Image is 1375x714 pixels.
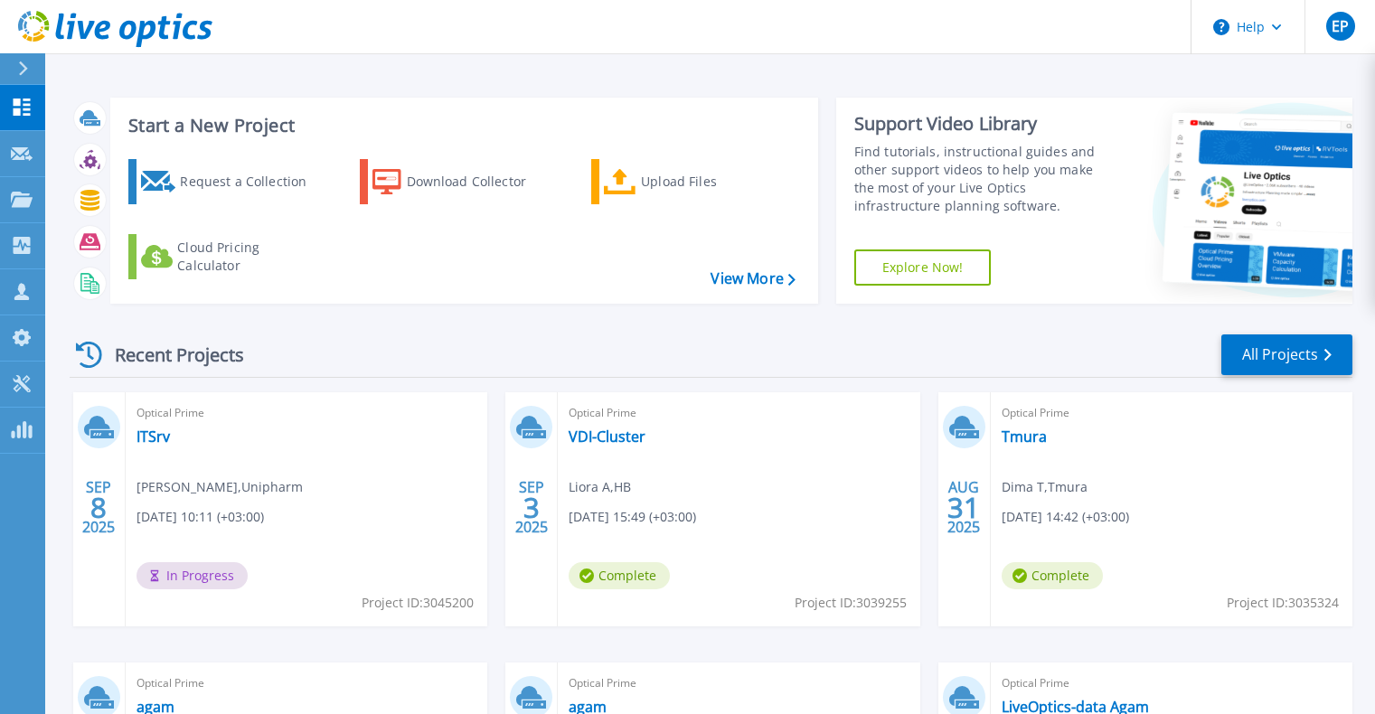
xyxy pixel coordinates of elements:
span: Complete [569,562,670,589]
span: Liora A , HB [569,477,631,497]
div: Recent Projects [70,333,268,377]
div: Upload Files [641,164,786,200]
a: All Projects [1221,334,1352,375]
span: Optical Prime [569,403,909,423]
span: In Progress [137,562,248,589]
a: Tmura [1002,427,1047,446]
a: Cloud Pricing Calculator [128,234,330,279]
a: VDI-Cluster [569,427,645,446]
span: Optical Prime [1002,403,1342,423]
span: Complete [1002,562,1103,589]
span: Optical Prime [569,673,909,693]
span: Dima T , Tmura [1002,477,1088,497]
span: Optical Prime [137,673,476,693]
a: View More [711,270,795,287]
span: 8 [90,500,107,515]
span: 3 [523,500,540,515]
div: Download Collector [407,164,551,200]
div: Support Video Library [854,112,1114,136]
div: AUG 2025 [946,474,981,540]
span: Project ID: 3039255 [795,593,907,613]
div: Cloud Pricing Calculator [177,239,322,275]
a: Request a Collection [128,159,330,204]
span: 31 [947,500,980,515]
span: Optical Prime [1002,673,1342,693]
div: Request a Collection [180,164,325,200]
a: Upload Files [591,159,793,204]
div: SEP 2025 [81,474,116,540]
h3: Start a New Project [128,116,795,136]
span: EP [1332,19,1349,33]
span: Optical Prime [137,403,476,423]
span: [DATE] 15:49 (+03:00) [569,507,696,527]
a: ITSrv [137,427,170,446]
a: Download Collector [360,159,561,204]
span: Project ID: 3035324 [1227,593,1339,613]
div: Find tutorials, instructional guides and other support videos to help you make the most of your L... [854,143,1114,215]
span: [PERSON_NAME] , Unipharm [137,477,303,497]
span: Project ID: 3045200 [362,593,474,613]
div: SEP 2025 [514,474,549,540]
span: [DATE] 14:42 (+03:00) [1002,507,1129,527]
span: [DATE] 10:11 (+03:00) [137,507,264,527]
a: Explore Now! [854,249,992,286]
